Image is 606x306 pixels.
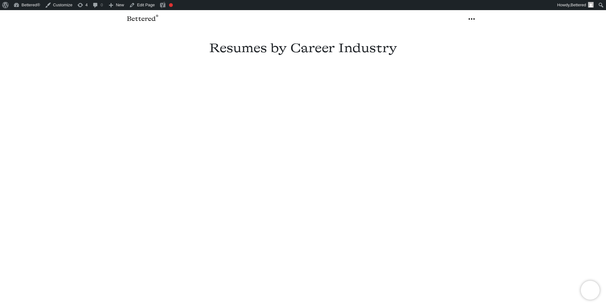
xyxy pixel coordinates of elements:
span: Bettered [571,3,586,7]
iframe: Brevo live chat [581,281,600,300]
div: Focus keyphrase not set [169,3,173,7]
sup: ® [156,15,158,20]
a: Bettered® [127,13,158,25]
h1: Resumes by Career Industry [187,40,419,56]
